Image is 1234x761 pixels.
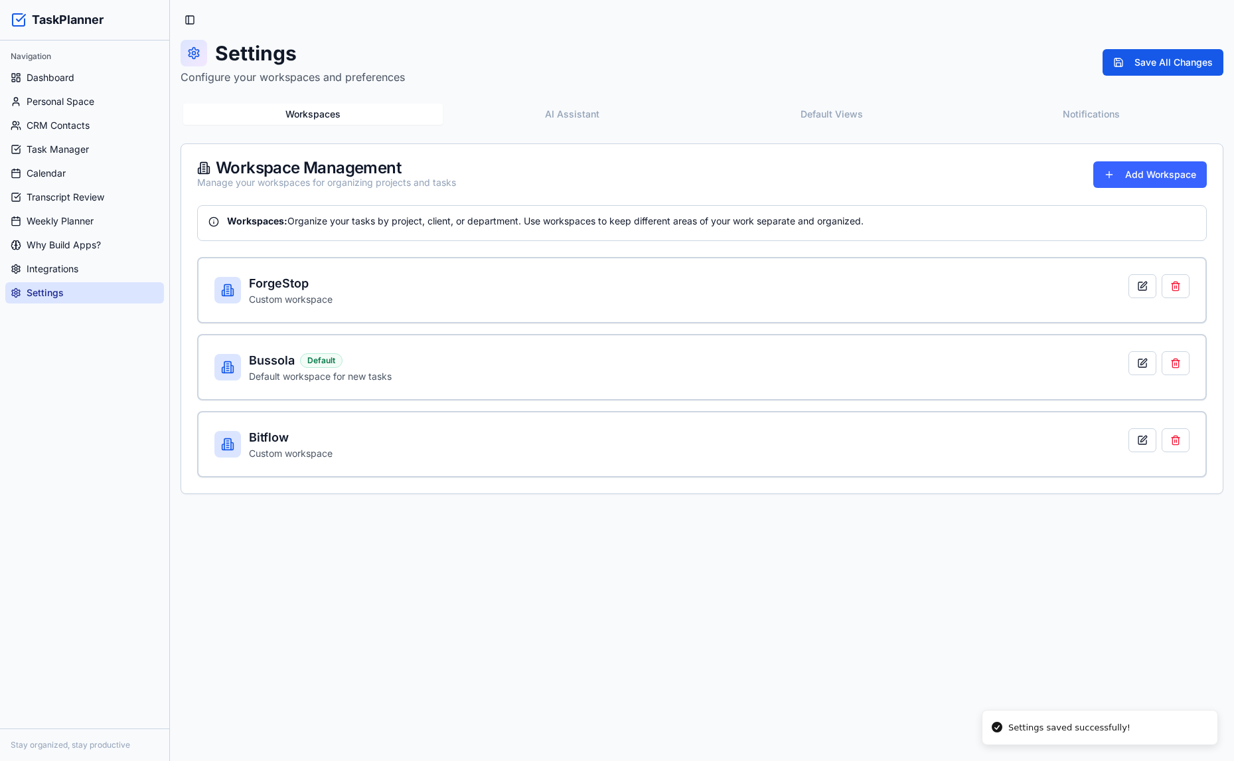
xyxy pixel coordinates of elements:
div: Workspace Management [197,160,456,176]
p: Custom workspace [249,293,333,306]
button: Notifications [961,104,1221,125]
button: Save All Changes [1103,49,1223,76]
div: Default [300,353,343,368]
strong: Workspaces: [227,215,287,226]
span: Settings [27,286,64,299]
p: Custom workspace [249,447,333,460]
a: Why Build Apps? [5,234,164,256]
a: Weekly Planner [5,211,164,232]
div: Manage your workspaces for organizing projects and tasks [197,176,456,189]
a: Transcript Review [5,187,164,208]
a: Task Manager [5,139,164,160]
span: CRM Contacts [27,119,90,132]
div: Organize your tasks by project, client, or department. Use workspaces to keep different areas of ... [208,214,1195,228]
span: Why Build Apps? [27,238,101,252]
button: AI Assistant [443,104,702,125]
span: Transcript Review [27,191,104,204]
span: Weekly Planner [27,214,94,228]
div: Navigation [5,46,164,67]
a: CRM Contacts [5,115,164,136]
h1: TaskPlanner [32,11,104,29]
h3: ForgeStop [249,274,333,293]
a: Integrations [5,258,164,280]
span: Calendar [27,167,66,180]
a: Calendar [5,163,164,184]
h3: Bussola [249,351,392,370]
button: Workspaces [183,104,443,125]
button: Add Workspace [1093,161,1207,188]
p: Configure your workspaces and preferences [181,69,405,85]
div: Stay organized, stay productive [11,740,159,750]
span: Integrations [27,262,78,276]
button: Default Views [702,104,962,125]
span: Personal Space [27,95,94,108]
span: Task Manager [27,143,89,156]
a: Personal Space [5,91,164,112]
a: Dashboard [5,67,164,88]
p: Default workspace for new tasks [249,370,392,383]
div: Settings saved successfully! [1008,721,1130,734]
a: Settings [5,282,164,303]
span: Dashboard [27,71,74,84]
h1: Settings [181,40,405,66]
h3: Bitflow [249,428,333,447]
